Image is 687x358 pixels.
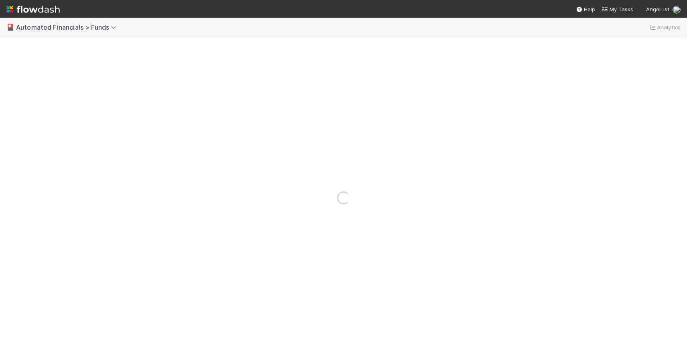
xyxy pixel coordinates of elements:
[576,5,595,13] div: Help
[602,6,633,12] span: My Tasks
[16,23,120,31] span: Automated Financials > Funds
[646,6,669,12] span: AngelList
[6,2,60,16] img: logo-inverted-e16ddd16eac7371096b0.svg
[673,6,681,14] img: avatar_5ff1a016-d0ce-496a-bfbe-ad3802c4d8a0.png
[649,22,681,32] a: Analytics
[602,5,633,13] a: My Tasks
[6,24,14,31] span: 🎴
